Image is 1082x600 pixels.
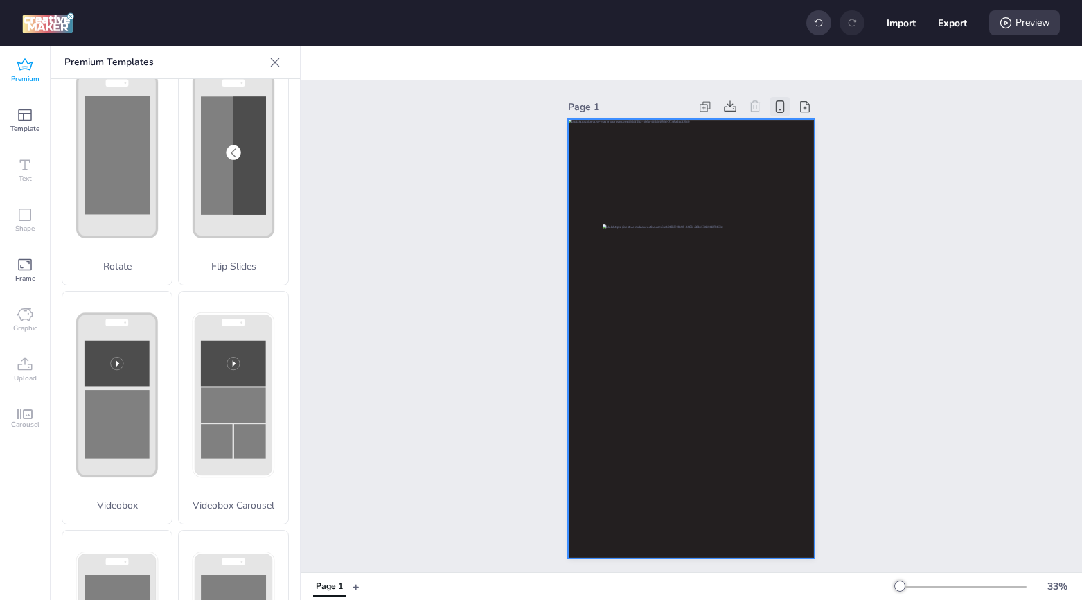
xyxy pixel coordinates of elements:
[1040,579,1074,594] div: 33 %
[179,498,288,513] p: Videobox Carousel
[306,574,353,599] div: Tabs
[11,419,39,430] span: Carousel
[568,100,690,114] div: Page 1
[989,10,1060,35] div: Preview
[64,46,264,79] p: Premium Templates
[15,273,35,284] span: Frame
[13,323,37,334] span: Graphic
[15,223,35,234] span: Shape
[316,581,343,593] div: Page 1
[887,8,916,37] button: Import
[62,259,172,274] p: Rotate
[11,73,39,85] span: Premium
[14,373,37,384] span: Upload
[938,8,967,37] button: Export
[179,259,288,274] p: Flip Slides
[22,12,74,33] img: logo Creative Maker
[62,498,172,513] p: Videobox
[19,173,32,184] span: Text
[353,574,360,599] button: +
[10,123,39,134] span: Template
